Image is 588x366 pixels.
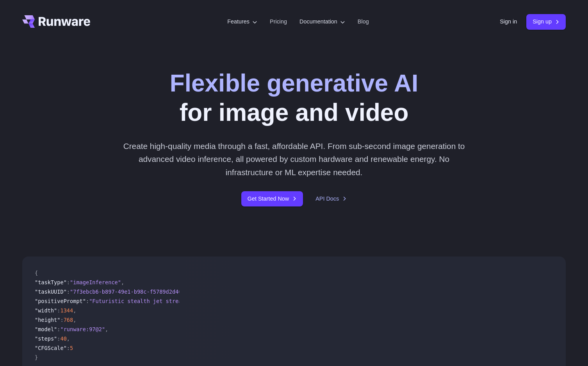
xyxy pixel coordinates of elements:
h1: for image and video [170,69,418,127]
a: Pricing [270,17,287,26]
span: : [57,335,60,342]
a: Go to / [22,15,90,28]
span: : [57,326,60,332]
span: "height" [35,317,60,323]
p: Create high-quality media through a fast, affordable API. From sub-second image generation to adv... [120,140,468,179]
span: , [121,279,124,285]
a: Get Started Now [241,191,303,206]
span: : [86,298,89,304]
span: , [67,335,70,342]
span: "runware:97@2" [60,326,105,332]
span: , [73,317,76,323]
span: 40 [60,335,66,342]
label: Documentation [299,17,345,26]
span: } [35,354,38,361]
span: : [57,307,60,314]
span: "Futuristic stealth jet streaking through a neon-lit cityscape with glowing purple exhaust" [89,298,380,304]
span: : [60,317,63,323]
span: "CFGScale" [35,345,67,351]
span: "imageInference" [70,279,121,285]
a: Sign in [500,17,517,26]
span: 5 [70,345,73,351]
span: : [67,345,70,351]
span: "positivePrompt" [35,298,86,304]
span: , [73,307,76,314]
strong: Flexible generative AI [170,70,418,97]
span: { [35,270,38,276]
a: API Docs [315,194,347,203]
span: , [105,326,108,332]
span: 768 [64,317,73,323]
span: : [67,279,70,285]
span: 1344 [60,307,73,314]
a: Sign up [526,14,566,29]
span: "taskType" [35,279,67,285]
span: : [67,289,70,295]
span: "taskUUID" [35,289,67,295]
label: Features [227,17,257,26]
span: "steps" [35,335,57,342]
span: "7f3ebcb6-b897-49e1-b98c-f5789d2d40d7" [70,289,191,295]
span: "model" [35,326,57,332]
a: Blog [358,17,369,26]
span: "width" [35,307,57,314]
